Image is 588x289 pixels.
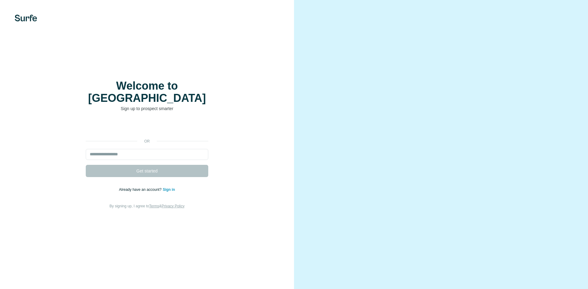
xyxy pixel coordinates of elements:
[86,106,208,112] p: Sign up to prospect smarter
[110,204,185,208] span: By signing up, I agree to &
[163,187,175,192] a: Sign in
[86,80,208,104] h1: Welcome to [GEOGRAPHIC_DATA]
[137,139,157,144] p: or
[83,121,211,134] iframe: Sign in with Google Button
[149,204,159,208] a: Terms
[15,15,37,21] img: Surfe's logo
[119,187,163,192] span: Already have an account?
[162,204,185,208] a: Privacy Policy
